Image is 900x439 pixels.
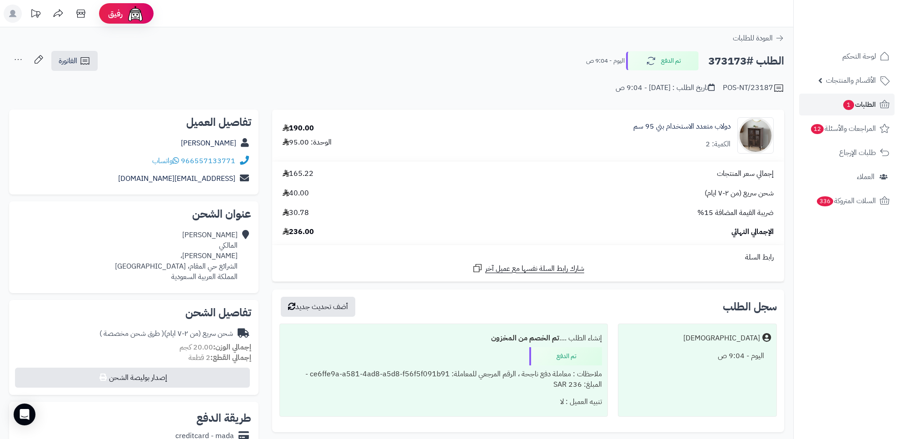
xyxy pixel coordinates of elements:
[626,51,699,70] button: تم الدفع
[586,56,625,65] small: اليوم - 9:04 ص
[810,124,824,134] span: 12
[152,155,179,166] a: واتساب
[485,264,584,274] span: شارك رابط السلة نفسها مع عميل آخر
[472,263,584,274] a: شارك رابط السلة نفسها مع عميل آخر
[283,123,314,134] div: 190.00
[16,307,251,318] h2: تفاصيل الشحن
[723,301,777,312] h3: سجل الطلب
[285,365,602,394] div: ملاحظات : معاملة دفع ناجحة ، الرقم المرجعي للمعاملة: ce6ffe9a-a581-4ad8-a5d8-f56f5f091b91 - المبل...
[799,190,895,212] a: السلات المتروكة336
[181,155,235,166] a: 966557133771
[285,393,602,411] div: تنبيه العميل : لا
[838,16,891,35] img: logo-2.png
[706,139,731,150] div: الكمية: 2
[24,5,47,25] a: تحديثات المنصة
[14,404,35,425] div: Open Intercom Messenger
[683,333,760,344] div: [DEMOGRAPHIC_DATA]
[179,342,251,353] small: 20.00 كجم
[281,297,355,317] button: أضف تحديث جديد
[99,329,233,339] div: شحن سريع (من ٢-٧ ايام)
[839,146,876,159] span: طلبات الإرجاع
[99,328,164,339] span: ( طرق شحن مخصصة )
[799,45,895,67] a: لوحة التحكم
[529,347,602,365] div: تم الدفع
[108,8,123,19] span: رفيق
[733,33,784,44] a: العودة للطلبات
[283,227,314,237] span: 236.00
[51,51,98,71] a: الفاتورة
[181,138,236,149] a: [PERSON_NAME]
[283,208,309,218] span: 30.78
[799,118,895,140] a: المراجعات والأسئلة12
[283,137,332,148] div: الوحدة: 95.00
[213,342,251,353] strong: إجمالي الوزن:
[491,333,559,344] b: تم الخصم من المخزون
[705,188,774,199] span: شحن سريع (من ٢-٧ ايام)
[842,50,876,63] span: لوحة التحكم
[283,188,309,199] span: 40.00
[826,74,876,87] span: الأقسام والمنتجات
[118,173,235,184] a: [EMAIL_ADDRESS][DOMAIN_NAME]
[210,352,251,363] strong: إجمالي القطع:
[842,98,876,111] span: الطلبات
[816,196,834,206] span: 336
[189,352,251,363] small: 2 قطعة
[276,252,781,263] div: رابط السلة
[16,117,251,128] h2: تفاصيل العميل
[126,5,144,23] img: ai-face.png
[633,121,731,132] a: دولاب متعدد الاستخدام بني 95 سم
[738,117,773,154] img: 1751781451-220605010579-90x90.jpg
[15,368,250,388] button: إصدار بوليصة الشحن
[799,94,895,115] a: الطلبات1
[857,170,875,183] span: العملاء
[697,208,774,218] span: ضريبة القيمة المضافة 15%
[16,209,251,219] h2: عنوان الشحن
[717,169,774,179] span: إجمالي سعر المنتجات
[616,83,715,93] div: تاريخ الطلب : [DATE] - 9:04 ص
[196,413,251,424] h2: طريقة الدفع
[283,169,313,179] span: 165.22
[810,122,876,135] span: المراجعات والأسئلة
[731,227,774,237] span: الإجمالي النهائي
[816,195,876,207] span: السلات المتروكة
[799,142,895,164] a: طلبات الإرجاع
[708,52,784,70] h2: الطلب #373173
[59,55,77,66] span: الفاتورة
[624,347,771,365] div: اليوم - 9:04 ص
[285,329,602,347] div: إنشاء الطلب ....
[723,83,784,94] div: POS-NT/23187
[843,100,855,110] span: 1
[733,33,773,44] span: العودة للطلبات
[799,166,895,188] a: العملاء
[115,230,238,282] div: [PERSON_NAME] المالكي [PERSON_NAME]، الشرائع حي المقام، [GEOGRAPHIC_DATA] المملكة العربية السعودية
